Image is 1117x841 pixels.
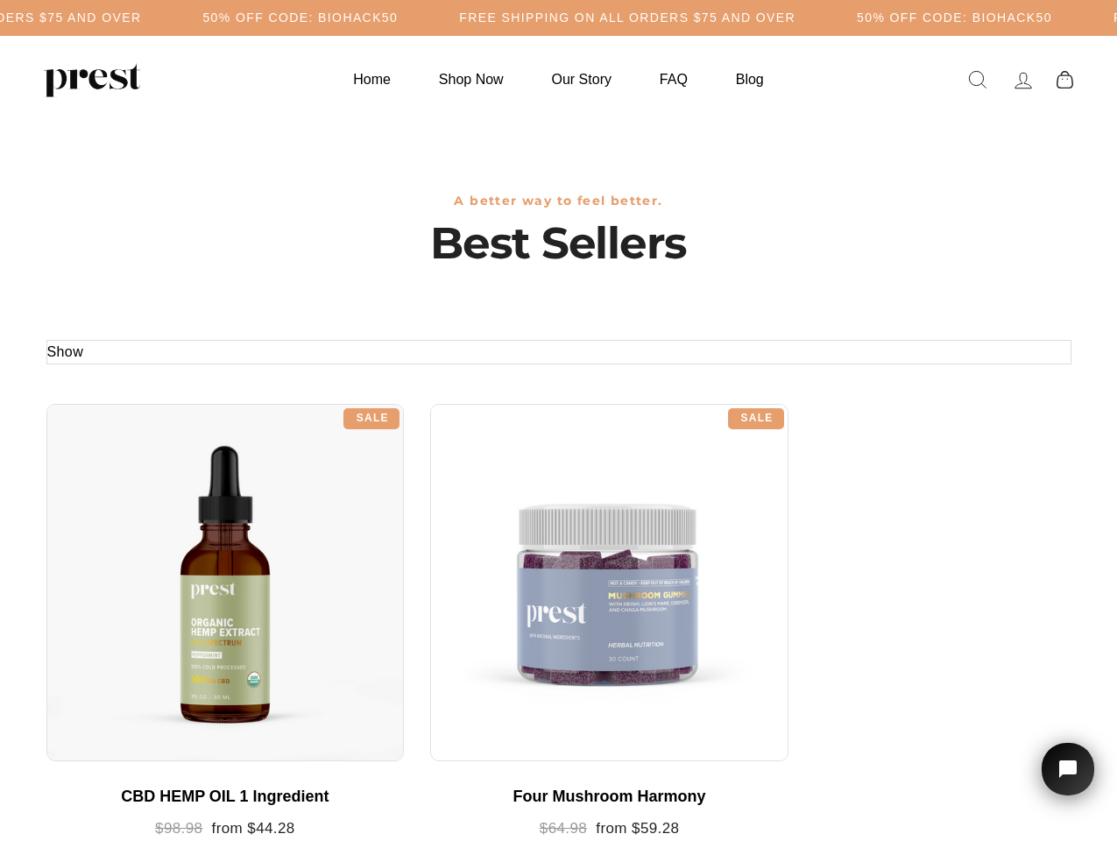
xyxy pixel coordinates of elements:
[64,820,387,838] div: from $44.28
[202,11,398,25] h5: 50% OFF CODE: BIOHACK50
[46,217,1071,270] h1: Best Sellers
[530,62,633,96] a: Our Story
[459,11,795,25] h5: Free Shipping on all orders $75 and over
[638,62,710,96] a: FAQ
[44,62,140,97] img: PREST ORGANICS
[540,820,587,837] span: $64.98
[448,788,771,807] div: Four Mushroom Harmony
[64,788,387,807] div: CBD HEMP OIL 1 Ingredient
[417,62,526,96] a: Shop Now
[331,62,413,96] a: Home
[343,408,399,429] div: Sale
[47,341,84,364] button: Show
[857,11,1052,25] h5: 50% OFF CODE: BIOHACK50
[448,820,771,838] div: from $59.28
[714,62,786,96] a: Blog
[1019,718,1117,841] iframe: Tidio Chat
[728,408,784,429] div: Sale
[46,194,1071,208] h3: A better way to feel better.
[331,62,785,96] ul: Primary
[155,820,202,837] span: $98.98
